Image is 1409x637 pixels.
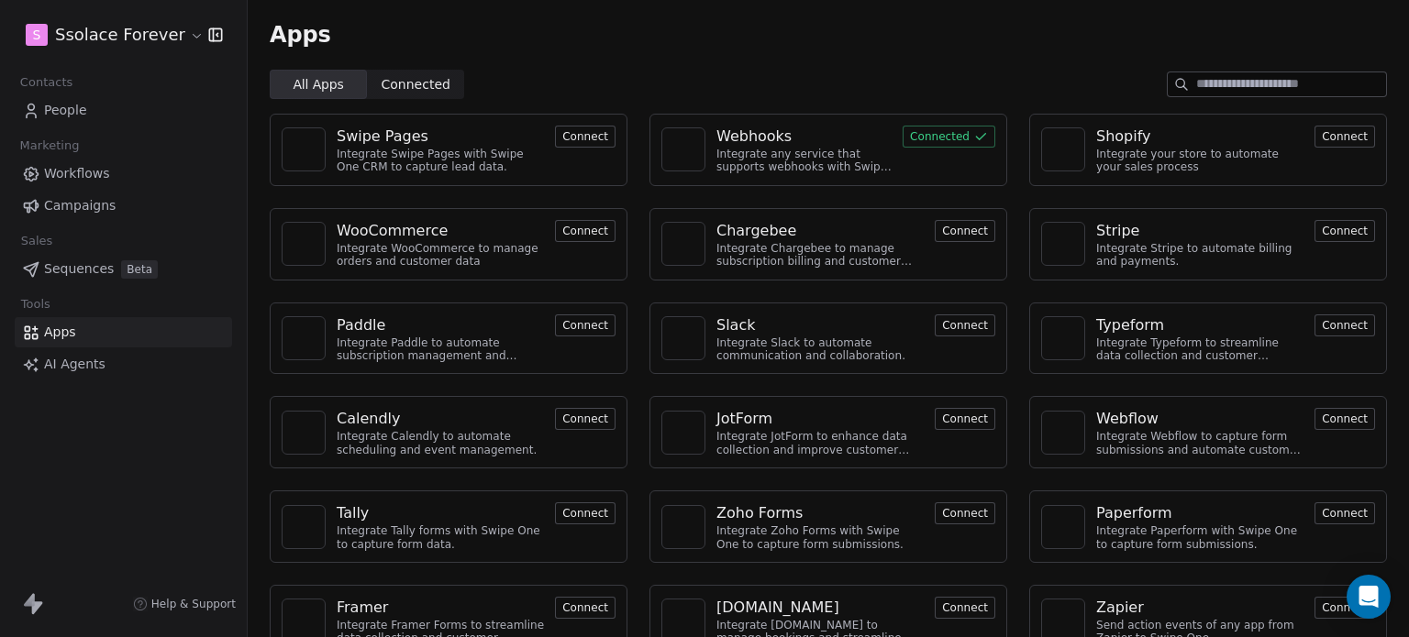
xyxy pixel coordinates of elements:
a: Shopify [1096,126,1304,148]
a: Connect [1315,127,1375,145]
button: Connect [555,314,616,336]
span: AI Agents [44,355,105,374]
img: NA [290,136,317,163]
a: Paperform [1096,502,1304,524]
a: NA [661,411,705,455]
div: Integrate JotForm to enhance data collection and improve customer engagement. [716,430,924,456]
div: WooCommerce [337,220,448,242]
button: Connect [555,408,616,430]
a: WooCommerce [337,220,544,242]
img: NA [670,607,697,634]
a: Connect [555,127,616,145]
span: Marketing [12,132,87,159]
div: Typeform [1096,314,1164,336]
div: Slack [716,314,755,336]
img: NA [670,513,697,541]
a: Connect [1315,316,1375,334]
a: Typeform [1096,314,1304,336]
button: Connect [555,220,616,242]
button: Connect [935,314,995,336]
span: Tools [13,291,58,318]
a: Connect [555,222,616,239]
div: Shopify [1096,126,1151,148]
img: NA [670,230,697,258]
a: Connect [935,222,995,239]
button: Connect [1315,597,1375,619]
a: SequencesBeta [15,254,232,284]
span: Help & Support [151,597,236,611]
div: Webflow [1096,408,1159,430]
a: [DOMAIN_NAME] [716,597,924,619]
a: NA [661,316,705,360]
img: NA [1049,136,1077,163]
div: Swipe Pages [337,126,428,148]
img: NA [1049,607,1077,634]
button: SSsolace Forever [22,19,195,50]
a: Connect [935,599,995,616]
a: NA [1041,127,1085,171]
a: Connect [1315,504,1375,522]
div: Paddle [337,314,385,336]
a: JotForm [716,408,924,430]
a: Calendly [337,408,544,430]
div: [DOMAIN_NAME] [716,597,839,619]
img: NA [290,607,317,634]
div: Integrate WooCommerce to manage orders and customer data [337,242,544,269]
a: Campaigns [15,191,232,221]
button: Connect [935,597,995,619]
div: Integrate Stripe to automate billing and payments. [1096,242,1304,269]
div: Integrate Tally forms with Swipe One to capture form data. [337,524,544,551]
div: Integrate Slack to automate communication and collaboration. [716,336,924,363]
a: Framer [337,597,544,619]
a: NA [282,316,326,360]
a: Connect [555,504,616,522]
div: Webhooks [716,126,792,148]
a: NA [1041,316,1085,360]
a: NA [1041,222,1085,266]
a: NA [282,411,326,455]
button: Connected [903,126,995,148]
span: Beta [121,260,158,279]
a: People [15,95,232,126]
img: NA [670,324,697,352]
div: Integrate any service that supports webhooks with Swipe One to capture and automate data workflows. [716,148,892,174]
a: Zoho Forms [716,502,924,524]
a: Connect [555,316,616,334]
a: Help & Support [133,597,236,611]
button: Connect [555,597,616,619]
button: Connect [935,502,995,524]
div: JotForm [716,408,772,430]
span: Sales [13,227,61,255]
img: NA [670,419,697,446]
div: Integrate Paperform with Swipe One to capture form submissions. [1096,524,1304,551]
a: Connect [1315,599,1375,616]
span: Sequences [44,259,114,279]
a: Connect [935,504,995,522]
div: Calendly [337,408,400,430]
a: NA [661,222,705,266]
span: Apps [44,323,76,342]
a: Workflows [15,159,232,189]
div: Integrate Swipe Pages with Swipe One CRM to capture lead data. [337,148,544,174]
img: NA [1049,324,1077,352]
div: Integrate Webflow to capture form submissions and automate customer engagement. [1096,430,1304,456]
div: Open Intercom Messenger [1347,575,1391,619]
button: Connect [1315,126,1375,148]
img: NA [1049,419,1077,446]
a: NA [661,505,705,549]
a: NA [1041,505,1085,549]
span: Campaigns [44,196,116,215]
div: Framer [337,597,388,619]
div: Integrate your store to automate your sales process [1096,148,1304,174]
a: AI Agents [15,349,232,379]
a: Connect [935,410,995,427]
span: Connected [382,75,450,94]
a: Tally [337,502,544,524]
button: Connect [935,408,995,430]
button: Connect [1315,502,1375,524]
a: NA [282,222,326,266]
img: NA [670,136,697,163]
a: NA [661,127,705,171]
div: Chargebee [716,220,796,242]
a: Chargebee [716,220,924,242]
